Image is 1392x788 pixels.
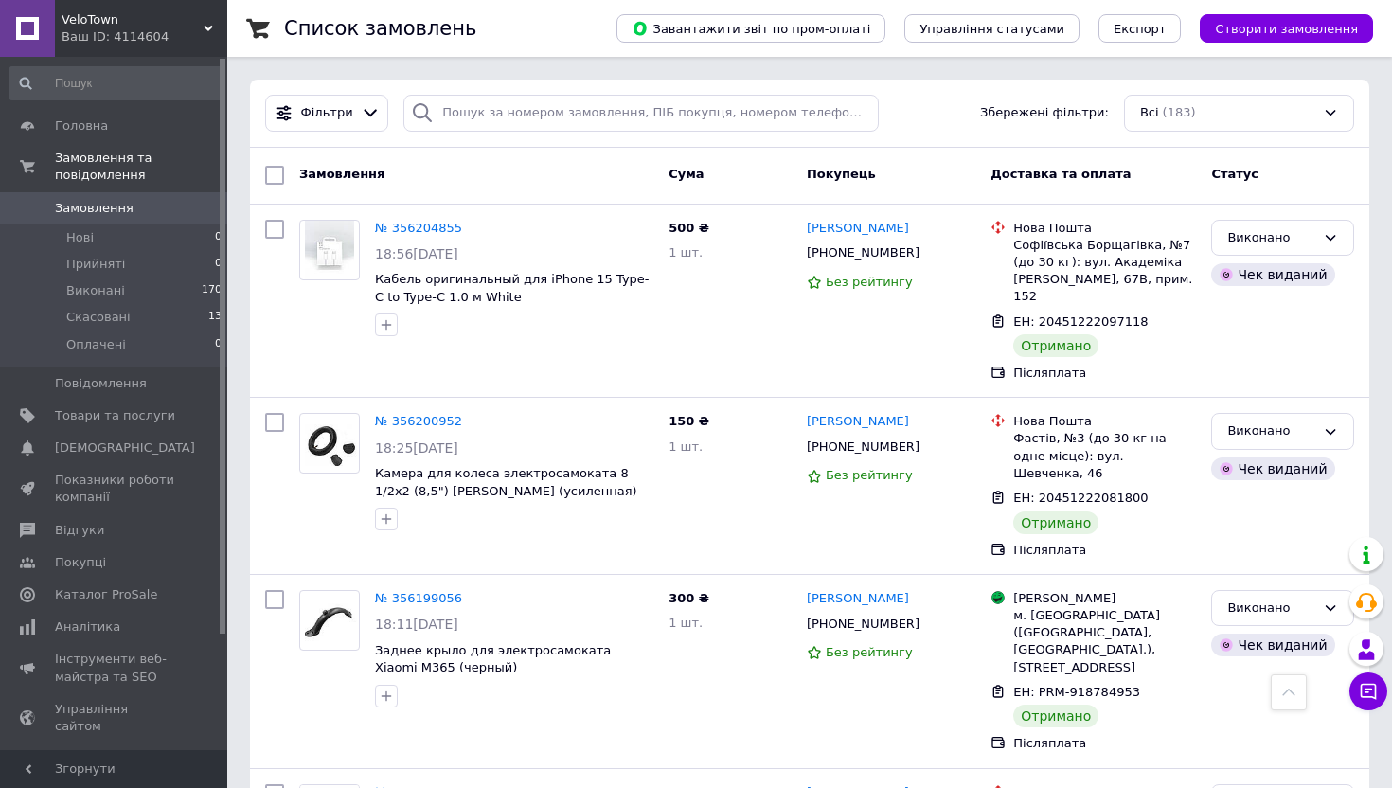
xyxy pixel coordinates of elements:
span: Прийняті [66,256,125,273]
span: 18:11[DATE] [375,617,458,632]
div: [PERSON_NAME] [1013,590,1196,607]
span: Експорт [1114,22,1167,36]
span: Виконані [66,282,125,299]
div: [PHONE_NUMBER] [803,612,923,636]
span: Інструменти веб-майстра та SEO [55,651,175,685]
span: Управління сайтом [55,701,175,735]
span: Всі [1140,104,1159,122]
span: Скасовані [66,309,131,326]
button: Управління статусами [904,14,1080,43]
span: Cума [669,167,704,181]
input: Пошук [9,66,223,100]
span: 1 шт. [669,439,703,454]
img: Фото товару [305,221,353,279]
span: 170 [202,282,222,299]
span: VeloTown [62,11,204,28]
div: Виконано [1227,421,1315,441]
span: Замовлення [299,167,384,181]
div: Ваш ID: 4114604 [62,28,227,45]
span: Створити замовлення [1215,22,1358,36]
a: № 356204855 [375,221,462,235]
button: Експорт [1098,14,1182,43]
span: ЕН: 20451222097118 [1013,314,1148,329]
span: 150 ₴ [669,414,709,428]
button: Завантажити звіт по пром-оплаті [616,14,885,43]
span: Показники роботи компанії [55,472,175,506]
span: 18:25[DATE] [375,440,458,456]
img: Фото товару [300,420,359,468]
div: Фастів, №3 (до 30 кг на одне місце): вул. Шевченка, 46 [1013,430,1196,482]
div: Чек виданий [1211,457,1334,480]
span: 18:56[DATE] [375,246,458,261]
div: Виконано [1227,228,1315,248]
span: Каталог ProSale [55,586,157,603]
span: Нові [66,229,94,246]
span: [DEMOGRAPHIC_DATA] [55,439,195,457]
div: Отримано [1013,511,1098,534]
a: Створити замовлення [1181,21,1373,35]
span: Без рейтингу [826,645,913,659]
img: Фото товару [300,599,359,642]
span: 0 [215,256,222,273]
a: [PERSON_NAME] [807,590,909,608]
span: Статус [1211,167,1258,181]
div: Отримано [1013,705,1098,727]
span: Доставка та оплата [990,167,1131,181]
span: Головна [55,117,108,134]
span: 1 шт. [669,245,703,260]
button: Чат з покупцем [1349,672,1387,710]
input: Пошук за номером замовлення, ПІБ покупця, номером телефону, Email, номером накладної [403,95,879,132]
a: Заднее крыло для электросамоката Xiaomi M365 (черный) [375,643,611,675]
span: Завантажити звіт по пром-оплаті [632,20,870,37]
a: Кабель оригинальный для iPhone 15 Type-C to Type-C 1.0 м White [375,272,650,304]
span: Покупець [807,167,876,181]
span: 13 [208,309,222,326]
a: [PERSON_NAME] [807,220,909,238]
div: Чек виданий [1211,634,1334,656]
a: Фото товару [299,220,360,280]
a: Фото товару [299,590,360,651]
span: 0 [215,229,222,246]
button: Створити замовлення [1200,14,1373,43]
div: Чек виданий [1211,263,1334,286]
span: 0 [215,336,222,353]
span: ЕН: PRM-918784953 [1013,685,1140,699]
a: Фото товару [299,413,360,474]
span: Оплачені [66,336,126,353]
a: № 356199056 [375,591,462,605]
h1: Список замовлень [284,17,476,40]
span: 1 шт. [669,616,703,630]
a: № 356200952 [375,414,462,428]
span: 300 ₴ [669,591,709,605]
div: Післяплата [1013,542,1196,559]
span: Аналітика [55,618,120,636]
div: Післяплата [1013,735,1196,752]
span: (183) [1163,105,1196,119]
span: Замовлення [55,200,134,217]
div: [PHONE_NUMBER] [803,435,923,459]
span: Фільтри [301,104,353,122]
div: Отримано [1013,334,1098,357]
div: Софіївська Борщагівка, №7 (до 30 кг): вул. Академіка [PERSON_NAME], 67В, прим. 152 [1013,237,1196,306]
span: Замовлення та повідомлення [55,150,227,184]
span: Збережені фільтри: [980,104,1109,122]
span: Без рейтингу [826,275,913,289]
span: Повідомлення [55,375,147,392]
span: Товари та послуги [55,407,175,424]
span: Відгуки [55,522,104,539]
span: 500 ₴ [669,221,709,235]
div: м. [GEOGRAPHIC_DATA] ([GEOGRAPHIC_DATA], [GEOGRAPHIC_DATA].), [STREET_ADDRESS] [1013,607,1196,676]
span: Покупці [55,554,106,571]
a: Камера для колеса электросамоката 8 1/2х2 (8,5") [PERSON_NAME] (усиленная) подходит для Xiaomi [375,466,637,515]
a: [PERSON_NAME] [807,413,909,431]
span: ЕН: 20451222081800 [1013,491,1148,505]
span: Без рейтингу [826,468,913,482]
div: Нова Пошта [1013,413,1196,430]
div: [PHONE_NUMBER] [803,241,923,265]
div: Виконано [1227,599,1315,618]
span: Управління статусами [919,22,1064,36]
div: Післяплата [1013,365,1196,382]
